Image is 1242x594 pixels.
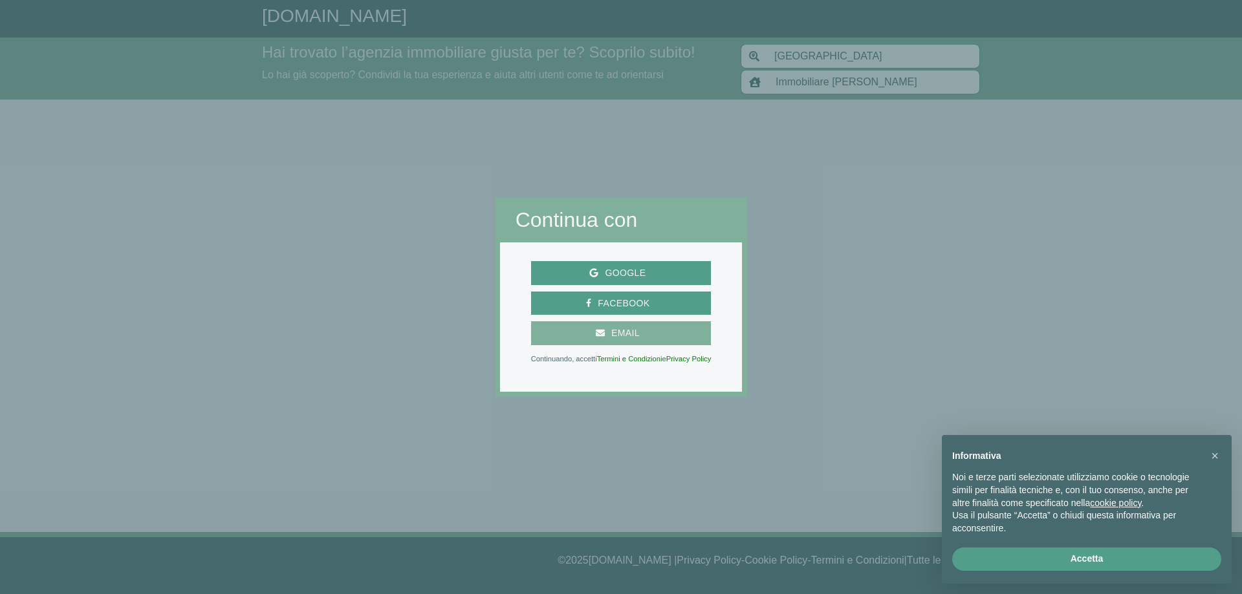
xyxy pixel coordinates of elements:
button: Google [531,261,712,285]
p: Usa il pulsante “Accetta” o chiudi questa informativa per acconsentire. [952,509,1201,535]
span: Email [605,325,646,341]
button: Accetta [952,547,1221,571]
h2: Continua con [516,207,727,232]
a: Privacy Policy [666,355,712,363]
a: cookie policy - il link si apre in una nuova scheda [1090,498,1141,508]
p: Noi e terze parti selezionate utilizziamo cookie o tecnologie simili per finalità tecniche e, con... [952,471,1201,509]
p: Continuando, accetti e [531,355,712,362]
button: Email [531,321,712,345]
button: Facebook [531,292,712,315]
h2: Informativa [952,451,1201,461]
span: × [1211,449,1219,463]
span: Google [598,265,652,281]
button: Chiudi questa informativa [1204,445,1225,466]
span: Facebook [591,295,656,312]
a: Termini e Condizioni [597,355,662,363]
